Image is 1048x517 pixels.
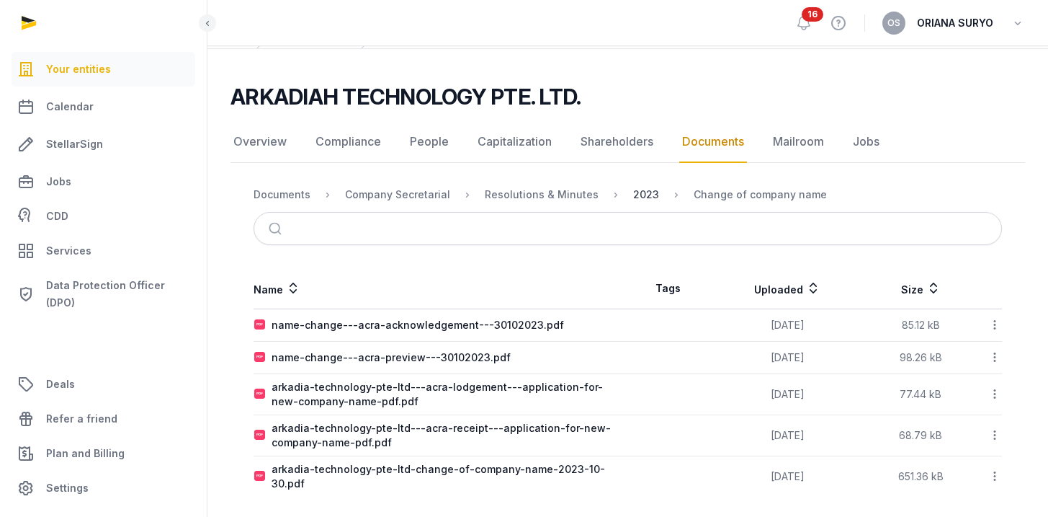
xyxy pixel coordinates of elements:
[46,61,111,78] span: Your entities
[12,271,195,317] a: Data Protection Officer (DPO)
[254,187,310,202] div: Documents
[272,380,627,409] div: arkadia-technology-pte-ltd---acra-lodgement---application-for-new-company-name-pdf.pdf
[254,389,266,400] img: pdf.svg
[46,98,94,115] span: Calendar
[46,242,91,260] span: Services
[46,173,71,190] span: Jobs
[254,268,628,309] th: Name
[12,164,195,199] a: Jobs
[475,121,555,163] a: Capitalization
[313,121,384,163] a: Compliance
[46,277,189,311] span: Data Protection Officer (DPO)
[46,410,117,428] span: Refer a friend
[770,121,827,163] a: Mailroom
[12,234,195,268] a: Services
[46,136,103,153] span: StellarSign
[866,268,975,309] th: Size
[771,470,805,482] span: [DATE]
[679,121,747,163] a: Documents
[12,471,195,505] a: Settings
[866,374,975,415] td: 77.44 kB
[46,208,68,225] span: CDD
[887,19,900,27] span: OS
[12,402,195,436] a: Refer a friend
[866,342,975,374] td: 98.26 kB
[578,121,656,163] a: Shareholders
[254,177,1002,212] nav: Breadcrumb
[771,429,805,441] span: [DATE]
[12,127,195,162] a: StellarSign
[882,12,905,35] button: OS
[802,7,823,22] span: 16
[345,187,450,202] div: Company Secretarial
[254,319,266,331] img: pdf.svg
[708,268,866,309] th: Uploaded
[46,376,75,393] span: Deals
[230,121,290,163] a: Overview
[866,415,975,456] td: 68.79 kB
[272,462,627,491] div: arkadia-technology-pte-ltd-change-of-company-name-2023-10-30.pdf
[850,121,882,163] a: Jobs
[46,480,89,497] span: Settings
[254,471,266,482] img: pdf.svg
[633,187,659,202] div: 2023
[12,436,195,471] a: Plan and Billing
[272,421,627,450] div: arkadia-technology-pte-ltd---acra-receipt---application-for-new-company-name-pdf.pdf
[485,187,599,202] div: Resolutions & Minutes
[771,319,805,331] span: [DATE]
[230,84,581,110] h2: ARKADIAH TECHNOLOGY PTE. LTD.
[254,352,266,363] img: pdf.svg
[12,202,195,231] a: CDD
[230,121,1025,163] nav: Tabs
[272,318,564,332] div: name-change---acra-acknowledgement---30102023.pdf
[866,309,975,342] td: 85.12 kB
[771,351,805,363] span: [DATE]
[407,121,452,163] a: People
[976,448,1048,517] iframe: Chat Widget
[12,52,195,87] a: Your entities
[771,388,805,400] span: [DATE]
[628,268,709,309] th: Tags
[694,187,827,202] div: Change of company name
[866,456,975,498] td: 651.36 kB
[917,14,993,32] span: ORIANA SURYO
[46,445,125,462] span: Plan and Billing
[254,430,266,441] img: pdf.svg
[260,213,294,244] button: Submit
[12,89,195,124] a: Calendar
[12,367,195,402] a: Deals
[272,350,511,365] div: name-change---acra-preview---30102023.pdf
